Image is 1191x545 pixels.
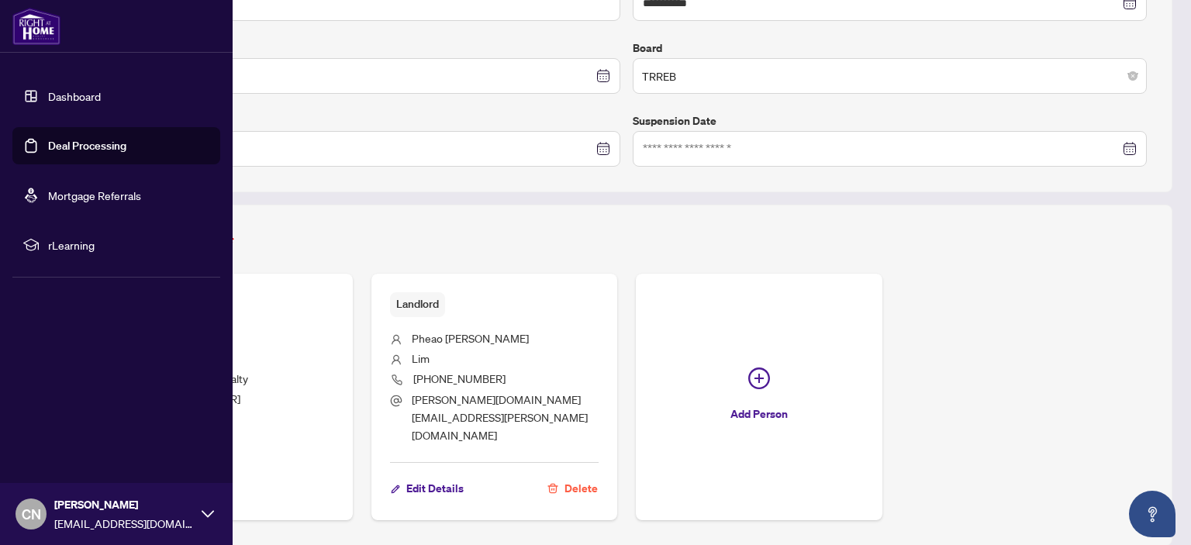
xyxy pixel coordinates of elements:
span: Pheao [PERSON_NAME] [412,331,529,345]
label: Expiry Date [106,40,620,57]
button: Delete [547,475,599,502]
button: Open asap [1129,491,1175,537]
span: Landlord [390,292,445,316]
span: Edit Details [406,476,464,501]
span: [EMAIL_ADDRESS][DOMAIN_NAME] [54,515,194,532]
span: TRREB [642,61,1137,91]
span: [PHONE_NUMBER] [413,371,506,385]
span: Lim [412,351,430,365]
button: Edit Details [390,475,464,502]
span: close-circle [1128,71,1137,81]
label: Board [633,40,1147,57]
span: [PERSON_NAME] [54,496,194,513]
button: Add Person [636,274,882,520]
span: plus-circle [748,367,770,389]
label: Suspension Date [633,112,1147,129]
img: logo [12,8,60,45]
span: [PERSON_NAME][DOMAIN_NAME][EMAIL_ADDRESS][PERSON_NAME][DOMAIN_NAME] [412,392,588,443]
a: Mortgage Referrals [48,188,141,202]
a: Dashboard [48,89,101,103]
span: rLearning [48,236,209,254]
span: CN [22,503,41,525]
span: Delete [564,476,598,501]
span: Add Person [730,402,788,426]
a: Deal Processing [48,139,126,153]
label: Cancellation Date [106,112,620,129]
